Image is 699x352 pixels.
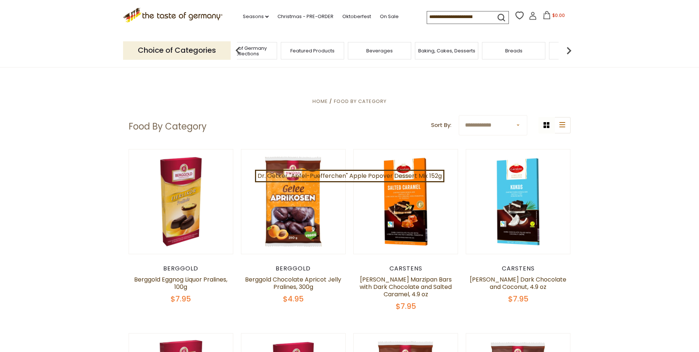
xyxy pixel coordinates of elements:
[353,265,458,272] div: Carstens
[312,98,328,105] a: Home
[342,13,371,21] a: Oktoberfest
[354,149,458,254] img: Carstens Luebecker Marzipan Bars with Dark Chocolate and Salted Caramel, 4.9 oz
[366,48,393,54] a: Beverages
[562,43,576,58] img: next arrow
[334,98,387,105] a: Food By Category
[360,275,452,298] a: [PERSON_NAME] Marzipan Bars with Dark Chocolate and Salted Caramel, 4.9 oz
[431,121,451,130] label: Sort By:
[245,275,341,291] a: Berggold Chocolate Apricot Jelly Pralines, 300g
[255,170,444,182] a: Dr. Oetker "Apfel-Puefferchen" Apple Popover Dessert Mix 152g
[277,13,333,21] a: Christmas - PRE-ORDER
[216,45,275,56] a: Taste of Germany Collections
[241,265,346,272] div: Berggold
[243,13,269,21] a: Seasons
[123,41,231,59] p: Choice of Categories
[380,13,399,21] a: On Sale
[129,265,234,272] div: Berggold
[466,149,570,254] img: Carstens Luebecker Dark Chocolate and Coconut, 4.9 oz
[129,149,233,254] img: Berggold Eggnog Liquor Pralines, 100g
[231,43,245,58] img: previous arrow
[396,301,416,311] span: $7.95
[508,294,528,304] span: $7.95
[134,275,227,291] a: Berggold Eggnog Liquor Pralines, 100g
[505,48,522,54] a: Breads
[241,149,346,254] img: Berggold Chocolate Apricot Jelly Pralines, 300g
[129,121,207,132] h1: Food By Category
[470,275,566,291] a: [PERSON_NAME] Dark Chocolate and Coconut, 4.9 oz
[418,48,475,54] a: Baking, Cakes, Desserts
[283,294,304,304] span: $4.95
[290,48,335,54] a: Featured Products
[538,11,570,22] button: $0.00
[171,294,191,304] span: $7.95
[466,265,571,272] div: Carstens
[552,12,565,18] span: $0.00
